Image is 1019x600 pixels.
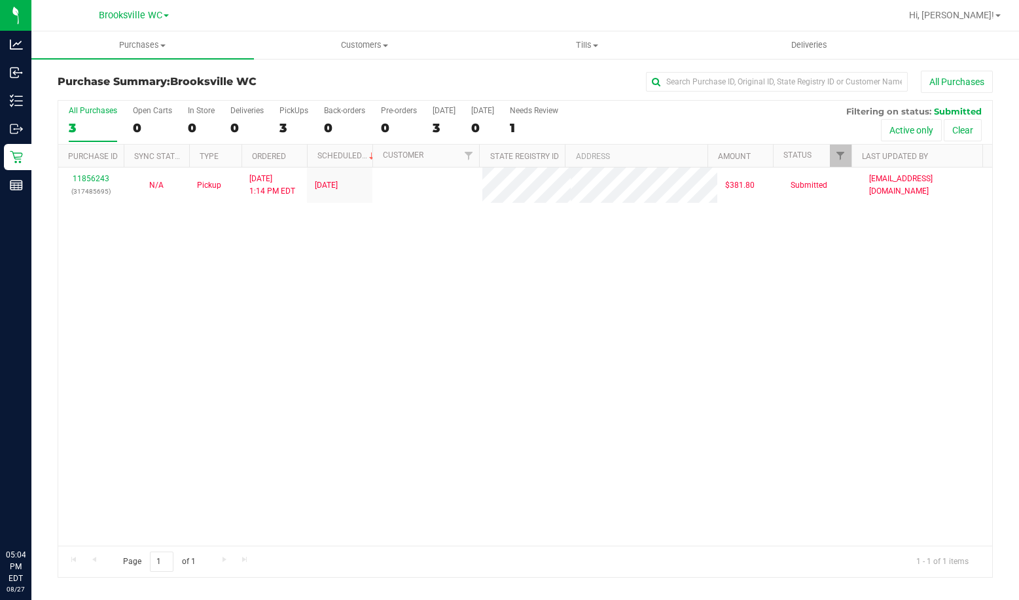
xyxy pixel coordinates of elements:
span: Purchases [31,39,254,51]
a: Customer [383,150,423,160]
span: Tills [476,39,698,51]
div: In Store [188,106,215,115]
div: Back-orders [324,106,365,115]
inline-svg: Inbound [10,66,23,79]
div: 0 [471,120,494,135]
span: Pickup [197,179,221,192]
div: Open Carts [133,106,172,115]
th: Address [565,145,707,168]
span: Submitted [791,179,827,192]
a: Deliveries [698,31,921,59]
div: 0 [324,120,365,135]
a: Status [783,150,812,160]
a: Tills [476,31,698,59]
span: Brooksville WC [170,75,257,88]
a: Type [200,152,219,161]
div: All Purchases [69,106,117,115]
span: Page of 1 [112,552,206,572]
h3: Purchase Summary: [58,76,369,88]
a: Scheduled [317,151,377,160]
input: 1 [150,552,173,572]
div: 3 [433,120,456,135]
inline-svg: Retail [10,150,23,164]
a: Purchases [31,31,254,59]
button: Clear [944,119,982,141]
button: All Purchases [921,71,993,93]
button: Active only [881,119,942,141]
span: Deliveries [774,39,845,51]
span: Not Applicable [149,181,164,190]
a: Last Updated By [862,152,928,161]
div: 1 [510,120,558,135]
a: State Registry ID [490,152,559,161]
span: Filtering on status: [846,106,931,116]
span: Brooksville WC [99,10,162,21]
div: 3 [279,120,308,135]
div: 0 [188,120,215,135]
a: Filter [830,145,851,167]
div: [DATE] [433,106,456,115]
span: [DATE] [315,179,338,192]
span: Customers [255,39,476,51]
a: Purchase ID [68,152,118,161]
button: N/A [149,179,164,192]
p: (317485695) [66,185,116,198]
div: 0 [230,120,264,135]
a: Ordered [252,152,286,161]
inline-svg: Outbound [10,122,23,135]
span: [DATE] 1:14 PM EDT [249,173,295,198]
div: PickUps [279,106,308,115]
span: [EMAIL_ADDRESS][DOMAIN_NAME] [869,173,984,198]
p: 08/27 [6,584,26,594]
inline-svg: Inventory [10,94,23,107]
span: Hi, [PERSON_NAME]! [909,10,994,20]
div: Deliveries [230,106,264,115]
div: Pre-orders [381,106,417,115]
input: Search Purchase ID, Original ID, State Registry ID or Customer Name... [646,72,908,92]
a: 11856243 [73,174,109,183]
a: Filter [457,145,479,167]
div: 0 [381,120,417,135]
iframe: Resource center [13,495,52,535]
a: Amount [718,152,751,161]
div: 0 [133,120,172,135]
a: Sync Status [134,152,185,161]
p: 05:04 PM EDT [6,549,26,584]
inline-svg: Analytics [10,38,23,51]
inline-svg: Reports [10,179,23,192]
span: Submitted [934,106,982,116]
div: Needs Review [510,106,558,115]
span: 1 - 1 of 1 items [906,552,979,571]
div: [DATE] [471,106,494,115]
div: 3 [69,120,117,135]
span: $381.80 [725,179,755,192]
a: Customers [254,31,476,59]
